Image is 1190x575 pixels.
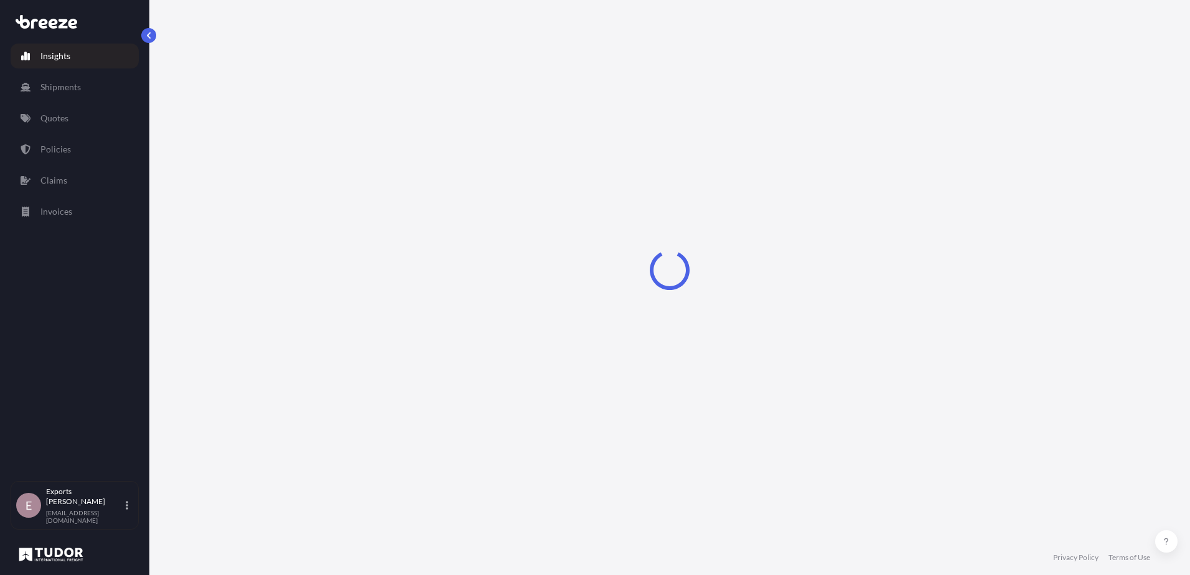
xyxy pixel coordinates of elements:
a: Privacy Policy [1053,553,1099,563]
p: Shipments [40,81,81,93]
img: organization-logo [16,545,87,564]
p: Quotes [40,112,68,124]
p: Invoices [40,205,72,218]
p: Policies [40,143,71,156]
p: Exports [PERSON_NAME] [46,487,123,507]
span: E [26,499,32,512]
p: Claims [40,174,67,187]
a: Policies [11,137,139,162]
a: Invoices [11,199,139,224]
a: Terms of Use [1108,553,1150,563]
a: Quotes [11,106,139,131]
p: Insights [40,50,70,62]
a: Claims [11,168,139,193]
p: [EMAIL_ADDRESS][DOMAIN_NAME] [46,509,123,524]
a: Insights [11,44,139,68]
a: Shipments [11,75,139,100]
